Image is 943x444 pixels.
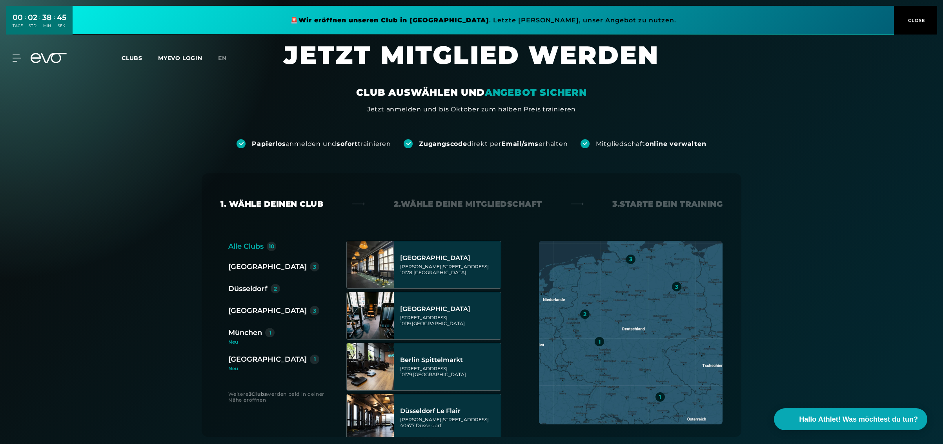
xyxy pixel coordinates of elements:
[220,198,323,209] div: 1. Wähle deinen Club
[228,283,268,294] div: Düsseldorf
[356,86,586,99] div: CLUB AUSWÄHLEN UND
[25,13,26,33] div: :
[249,391,252,397] strong: 3
[228,241,264,252] div: Alle Clubs
[28,12,37,23] div: 02
[122,55,142,62] span: Clubs
[400,315,499,326] div: [STREET_ADDRESS] 10119 [GEOGRAPHIC_DATA]
[252,140,391,148] div: anmelden und trainieren
[501,140,539,147] strong: Email/sms
[419,140,568,148] div: direkt per erhalten
[228,327,262,338] div: München
[599,339,601,344] div: 1
[252,140,286,147] strong: Papierlos
[218,54,236,63] a: en
[675,284,678,289] div: 3
[629,257,632,262] div: 3
[269,330,271,335] div: 1
[400,264,499,275] div: [PERSON_NAME][STREET_ADDRESS] 10178 [GEOGRAPHIC_DATA]
[659,394,661,400] div: 1
[28,23,37,29] div: STD
[274,286,277,291] div: 2
[57,12,66,23] div: 45
[42,23,52,29] div: MIN
[400,305,499,313] div: [GEOGRAPHIC_DATA]
[228,305,307,316] div: [GEOGRAPHIC_DATA]
[54,13,55,33] div: :
[400,356,499,364] div: Berlin Spittelmarkt
[57,23,66,29] div: SEK
[583,311,586,317] div: 2
[347,394,394,441] img: Düsseldorf Le Flair
[774,408,927,430] button: Hallo Athlet! Was möchtest du tun?
[400,407,499,415] div: Düsseldorf Le Flair
[400,417,499,428] div: [PERSON_NAME][STREET_ADDRESS] 40477 Düsseldorf
[394,198,542,209] div: 2. Wähle deine Mitgliedschaft
[42,12,52,23] div: 38
[347,343,394,390] img: Berlin Spittelmarkt
[228,366,319,371] div: Neu
[39,13,40,33] div: :
[894,6,937,35] button: CLOSE
[347,292,394,339] img: Berlin Rosenthaler Platz
[799,414,918,425] span: Hallo Athlet! Was möchtest du tun?
[612,198,723,209] div: 3. Starte dein Training
[906,17,925,24] span: CLOSE
[596,140,706,148] div: Mitgliedschaft
[314,357,316,362] div: 1
[485,87,587,98] em: ANGEBOT SICHERN
[347,241,394,288] img: Berlin Alexanderplatz
[337,140,358,147] strong: sofort
[313,264,316,269] div: 3
[419,140,467,147] strong: Zugangscode
[228,354,307,365] div: [GEOGRAPHIC_DATA]
[228,261,307,272] div: [GEOGRAPHIC_DATA]
[122,54,158,62] a: Clubs
[400,366,499,377] div: [STREET_ADDRESS] 10179 [GEOGRAPHIC_DATA]
[228,340,326,344] div: Neu
[13,12,23,23] div: 00
[13,23,23,29] div: TAGE
[158,55,202,62] a: MYEVO LOGIN
[218,55,227,62] span: en
[251,391,267,397] strong: Clubs
[645,140,706,147] strong: online verwalten
[269,244,275,249] div: 10
[367,105,576,114] div: Jetzt anmelden und bis Oktober zum halben Preis trainieren
[313,308,316,313] div: 3
[539,241,723,424] img: map
[400,254,499,262] div: [GEOGRAPHIC_DATA]
[228,391,331,403] div: Weitere werden bald in deiner Nähe eröffnen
